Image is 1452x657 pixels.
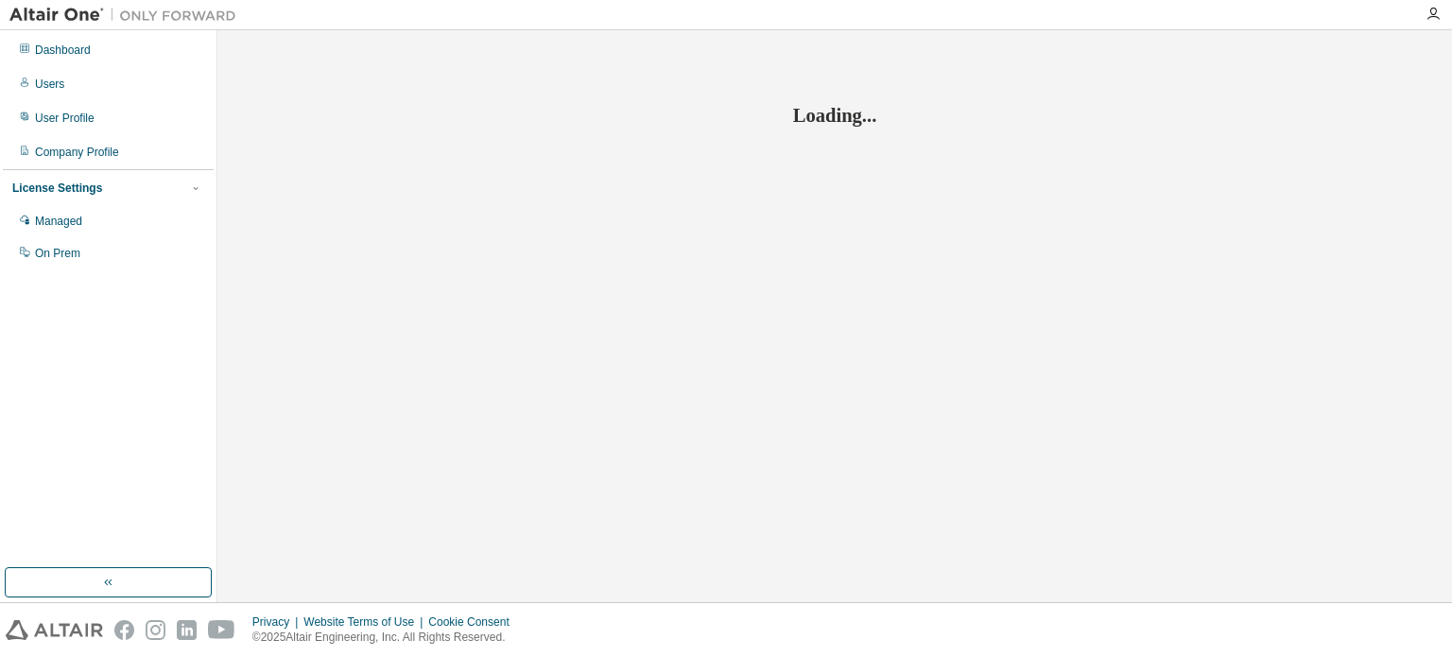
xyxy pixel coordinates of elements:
[208,620,235,640] img: youtube.svg
[35,145,119,160] div: Company Profile
[12,181,102,196] div: License Settings
[35,214,82,229] div: Managed
[428,614,520,630] div: Cookie Consent
[177,620,197,640] img: linkedin.svg
[35,77,64,92] div: Users
[35,43,91,58] div: Dashboard
[252,614,303,630] div: Privacy
[252,630,521,646] p: © 2025 Altair Engineering, Inc. All Rights Reserved.
[9,6,246,25] img: Altair One
[303,614,428,630] div: Website Terms of Use
[35,246,80,261] div: On Prem
[6,620,103,640] img: altair_logo.svg
[409,103,1260,128] h2: Loading...
[146,620,165,640] img: instagram.svg
[114,620,134,640] img: facebook.svg
[35,111,95,126] div: User Profile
